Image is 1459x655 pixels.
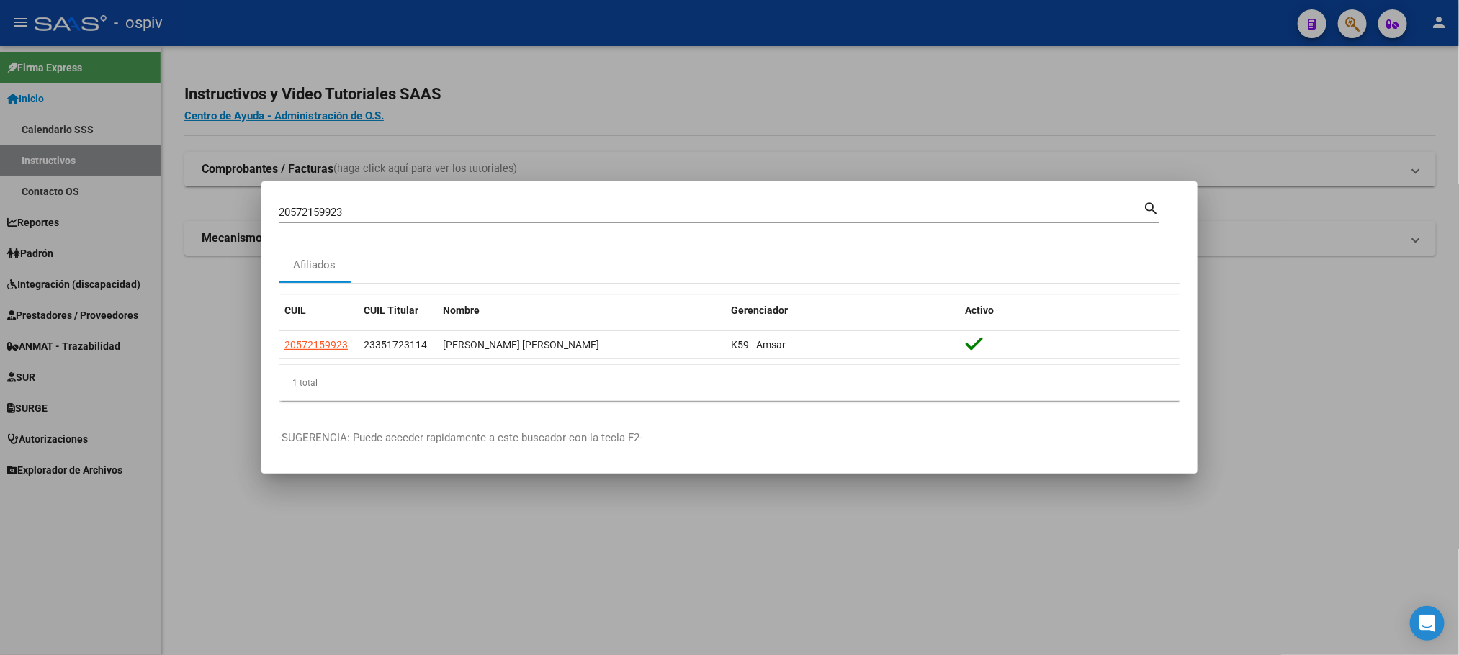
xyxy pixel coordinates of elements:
datatable-header-cell: Gerenciador [725,295,960,326]
span: CUIL [284,304,306,316]
span: Activo [966,304,995,316]
datatable-header-cell: CUIL Titular [358,295,437,326]
datatable-header-cell: CUIL [279,295,358,326]
p: -SUGERENCIA: Puede acceder rapidamente a este buscador con la tecla F2- [279,430,1180,446]
div: Afiliados [294,257,336,274]
span: Nombre [443,304,480,316]
datatable-header-cell: Nombre [437,295,725,326]
span: 20572159923 [284,339,348,351]
div: 1 total [279,365,1180,401]
span: Gerenciador [731,304,788,316]
span: 23351723114 [364,339,427,351]
div: Open Intercom Messenger [1410,606,1445,641]
span: K59 - Amsar [731,339,786,351]
datatable-header-cell: Activo [960,295,1180,326]
div: [PERSON_NAME] [PERSON_NAME] [443,337,719,353]
mat-icon: search [1143,199,1159,216]
span: CUIL Titular [364,304,418,316]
